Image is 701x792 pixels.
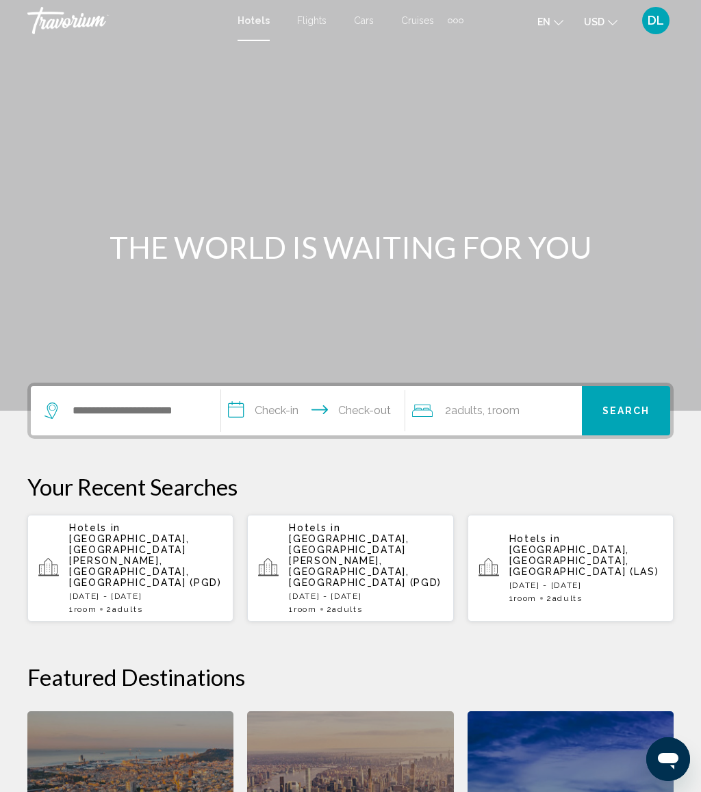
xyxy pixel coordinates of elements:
button: Extra navigation items [448,10,463,31]
span: Hotels in [289,522,340,533]
span: Adults [112,604,142,614]
button: Hotels in [GEOGRAPHIC_DATA], [GEOGRAPHIC_DATA][PERSON_NAME], [GEOGRAPHIC_DATA], [GEOGRAPHIC_DATA]... [27,514,233,622]
span: 2 [106,604,142,614]
span: 1 [289,604,316,614]
button: Hotels in [GEOGRAPHIC_DATA], [GEOGRAPHIC_DATA], [GEOGRAPHIC_DATA] (LAS)[DATE] - [DATE]1Room2Adults [468,514,674,622]
span: [GEOGRAPHIC_DATA], [GEOGRAPHIC_DATA][PERSON_NAME], [GEOGRAPHIC_DATA], [GEOGRAPHIC_DATA] (PGD) [289,533,442,588]
p: Your Recent Searches [27,473,674,500]
button: Search [582,386,670,435]
button: Check in and out dates [221,386,405,435]
a: Hotels [238,15,270,26]
span: 2 [327,604,363,614]
span: USD [584,16,604,27]
button: Change language [537,12,563,31]
span: [GEOGRAPHIC_DATA], [GEOGRAPHIC_DATA][PERSON_NAME], [GEOGRAPHIC_DATA], [GEOGRAPHIC_DATA] (PGD) [69,533,222,588]
iframe: Botón para iniciar la ventana de mensajería [646,737,690,781]
span: 2 [546,593,583,603]
p: [DATE] - [DATE] [69,591,222,601]
span: Room [492,404,520,417]
a: Cruises [401,15,434,26]
h2: Featured Destinations [27,663,674,691]
span: Adults [332,604,362,614]
span: DL [648,14,664,27]
p: [DATE] - [DATE] [289,591,442,601]
span: Room [74,604,97,614]
span: Adults [451,404,483,417]
span: 1 [69,604,97,614]
span: Room [294,604,317,614]
button: Travelers: 2 adults, 0 children [405,386,582,435]
a: Cars [354,15,374,26]
p: [DATE] - [DATE] [509,580,663,590]
div: Search widget [31,386,670,435]
span: , 1 [483,401,520,420]
span: 2 [445,401,483,420]
button: User Menu [638,6,674,35]
button: Change currency [584,12,617,31]
a: Travorium [27,7,224,34]
a: Flights [297,15,327,26]
span: Hotels in [69,522,120,533]
span: Room [513,593,537,603]
span: Search [602,406,650,417]
span: Adults [552,593,583,603]
span: [GEOGRAPHIC_DATA], [GEOGRAPHIC_DATA], [GEOGRAPHIC_DATA] (LAS) [509,544,659,577]
button: Hotels in [GEOGRAPHIC_DATA], [GEOGRAPHIC_DATA][PERSON_NAME], [GEOGRAPHIC_DATA], [GEOGRAPHIC_DATA]... [247,514,453,622]
h1: THE WORLD IS WAITING FOR YOU [94,229,607,265]
span: en [537,16,550,27]
span: 1 [509,593,537,603]
span: Hotels in [509,533,561,544]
